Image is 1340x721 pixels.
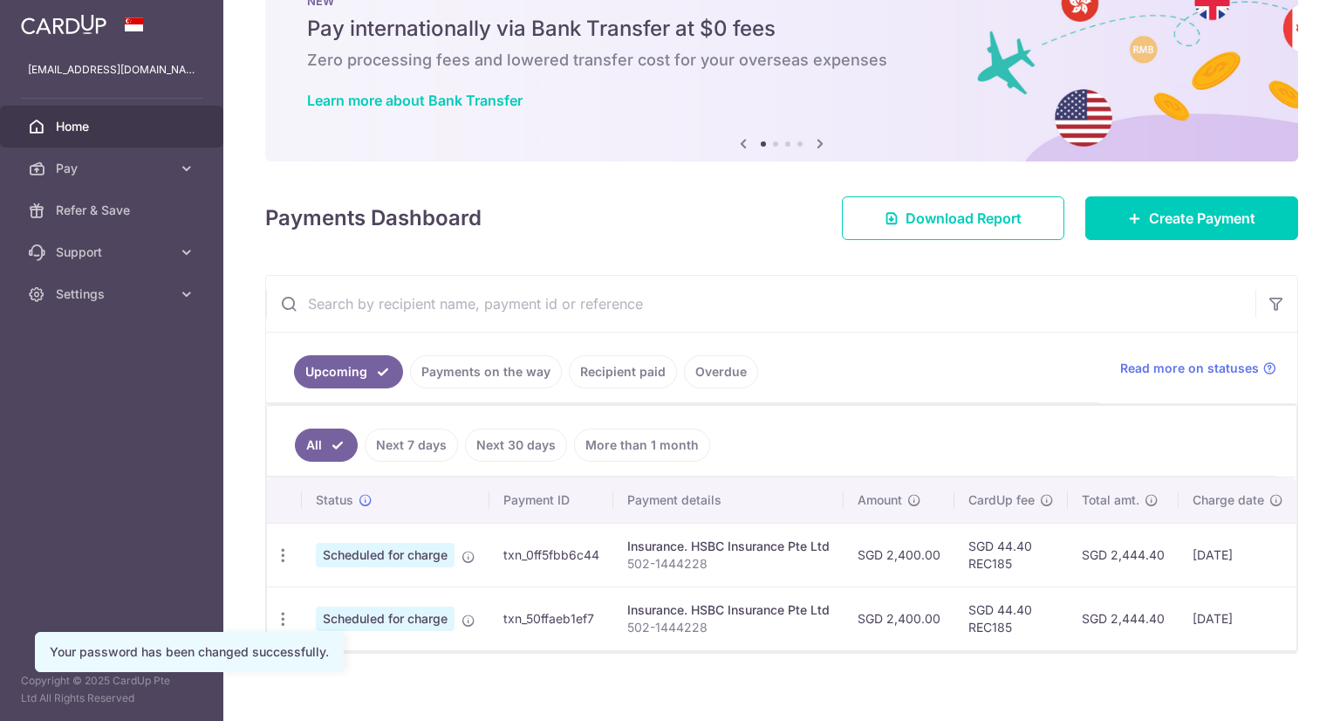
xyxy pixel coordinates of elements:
td: SGD 2,444.40 [1068,523,1179,587]
td: [DATE] [1179,523,1297,587]
a: Payments on the way [410,355,562,388]
input: Search by recipient name, payment id or reference [266,276,1255,332]
a: Learn more about Bank Transfer [307,92,523,109]
span: Home [56,118,171,135]
a: More than 1 month [574,429,710,462]
td: SGD 2,400.00 [844,523,954,587]
h6: Zero processing fees and lowered transfer cost for your overseas expenses [307,50,1256,71]
th: Payment ID [489,477,613,523]
span: Read more on statuses [1120,360,1259,377]
a: Next 30 days [465,429,567,462]
p: [EMAIL_ADDRESS][DOMAIN_NAME] [28,61,195,79]
span: Amount [858,491,902,509]
td: [DATE] [1179,587,1297,650]
div: Your password has been changed successfully. [50,643,329,661]
td: SGD 2,444.40 [1068,587,1179,650]
a: Create Payment [1085,196,1298,240]
span: CardUp fee [968,491,1035,509]
td: txn_50ffaeb1ef7 [489,587,613,650]
span: Charge date [1193,491,1264,509]
a: All [295,429,358,462]
p: 502-1444228 [627,555,830,573]
span: Help [39,12,75,28]
span: Refer & Save [56,202,171,219]
td: txn_0ff5fbb6c44 [489,523,613,587]
span: Scheduled for charge [316,543,455,567]
span: Status [316,491,353,509]
span: Scheduled for charge [316,607,455,631]
span: Settings [56,285,171,303]
a: Download Report [842,196,1064,240]
a: Read more on statuses [1120,360,1276,377]
td: SGD 44.40 REC185 [954,587,1068,650]
a: Recipient paid [569,355,677,388]
div: Insurance. HSBC Insurance Pte Ltd [627,538,830,555]
span: Create Payment [1149,208,1255,229]
a: Next 7 days [365,429,458,462]
div: Insurance. HSBC Insurance Pte Ltd [627,601,830,619]
img: CardUp [21,14,106,35]
td: SGD 44.40 REC185 [954,523,1068,587]
td: SGD 2,400.00 [844,587,954,650]
span: Download Report [906,208,1022,229]
h4: Payments Dashboard [265,203,482,234]
span: Pay [56,160,171,177]
a: Overdue [684,355,758,388]
th: Payment details [613,477,844,523]
p: 502-1444228 [627,619,830,636]
span: Support [56,244,171,261]
h5: Pay internationally via Bank Transfer at $0 fees [307,15,1256,43]
span: Total amt. [1082,491,1139,509]
a: Upcoming [294,355,403,388]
